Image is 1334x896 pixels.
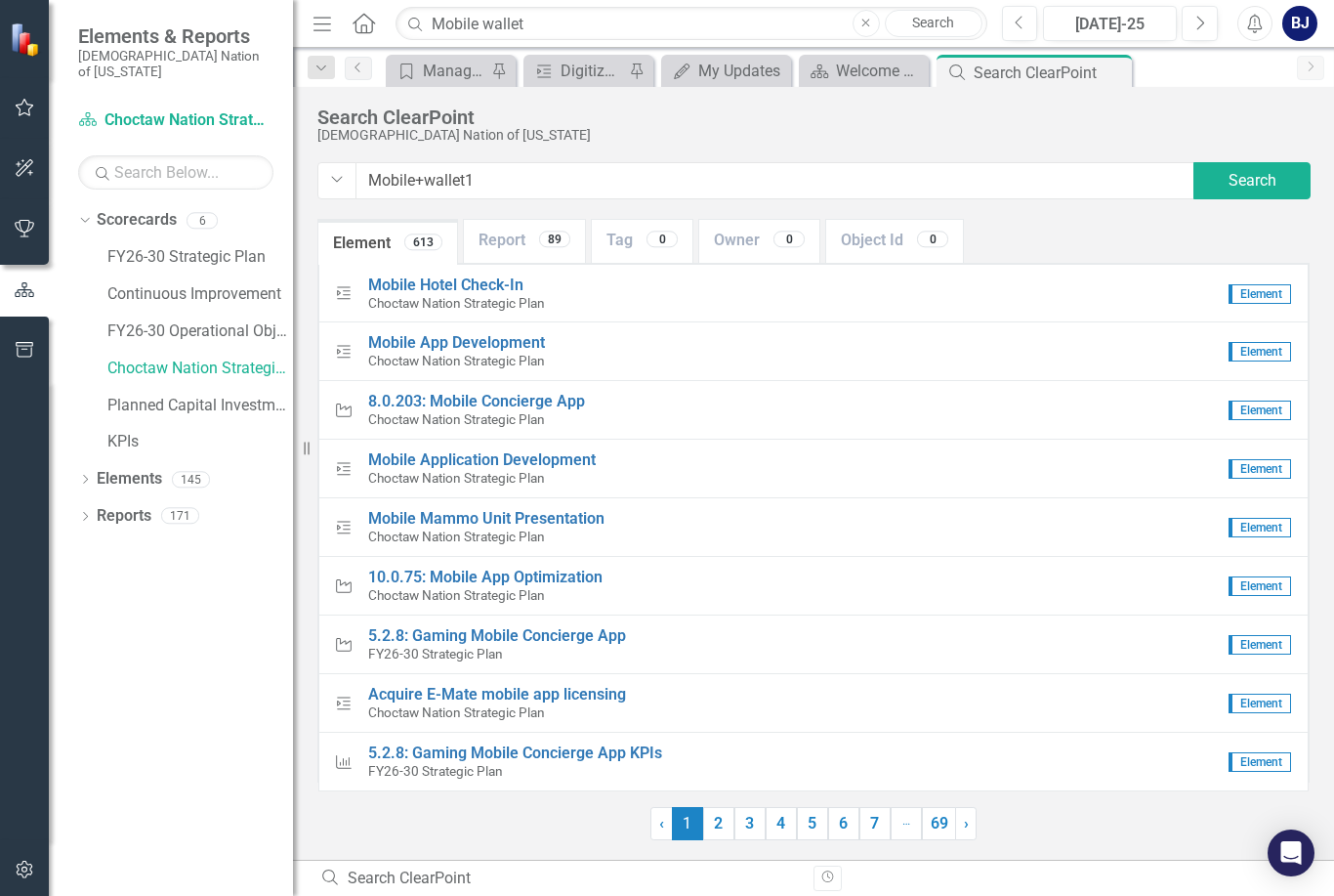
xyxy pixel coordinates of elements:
[1229,635,1291,655] span: Element
[97,209,177,232] a: Scorecards
[172,471,210,488] div: 145
[368,509,604,528] span: Mobile Mammo Unit Presentation
[97,468,162,491] a: Elements
[368,763,1219,780] small: FY26-30 Strategic Plan
[355,162,1195,199] input: Search for something...
[368,568,603,586] span: 10.0.75: Mobile App Optimization
[368,450,596,469] span: Mobile Application Development
[659,814,664,832] span: ‹
[317,107,635,128] div: Search ClearPoint
[368,626,1219,646] a: 5.2.8: Gaming Mobile Concierge App
[666,59,786,83] a: My Updates
[320,868,799,890] div: Search ClearPoint
[368,509,1219,529] a: Mobile Mammo Unit Presentation
[368,646,1219,662] small: FY26-30 Strategic Plan
[1043,6,1177,41] button: [DATE]-25
[773,231,805,247] div: 0
[107,320,293,343] a: FY26-30 Operational Objectives
[1229,401,1291,420] span: Element
[885,10,982,37] a: Search
[78,24,273,48] span: Elements & Reports
[368,704,1219,721] small: Choctaw Nation Strategic Plan
[10,21,44,56] img: ClearPoint Strategy
[107,246,293,269] a: FY26-30 Strategic Plan
[826,220,963,262] a: Object Id
[368,685,626,704] span: Acquire E-Mate mobile app licensing
[368,392,585,410] span: 8.0.203: Mobile Concierge App
[423,59,486,83] div: Manage Elements
[859,807,891,840] a: 7
[368,685,1219,704] a: Acquire E-Mate mobile app licensing
[828,807,859,840] a: 6
[78,109,273,132] a: Choctaw Nation Strategic Plan
[703,807,734,840] a: 2
[922,807,956,840] a: 69
[317,128,635,143] div: [DEMOGRAPHIC_DATA] Nation of [US_STATE]
[107,431,293,453] a: KPIs
[368,295,1219,312] small: Choctaw Nation Strategic Plan
[1268,830,1314,876] div: Open Intercom Messenger
[528,59,624,83] a: Digitize Gaming Forms
[1229,284,1291,304] span: Element
[1229,752,1291,772] span: Element
[974,61,1127,85] div: Search ClearPoint
[561,59,624,83] div: Digitize Gaming Forms
[766,807,797,840] a: 4
[1229,518,1291,537] span: Element
[368,744,662,762] span: 5.2.8: Gaming Mobile Concierge App KPIs
[78,48,273,80] small: [DEMOGRAPHIC_DATA] Nation of [US_STATE]
[368,744,1219,763] a: 5.2.8: Gaming Mobile Concierge App KPIs
[698,59,786,83] div: My Updates
[1229,459,1291,479] span: Element
[836,59,924,83] div: Welcome Page
[107,358,293,380] a: Choctaw Nation Strategic Plan
[699,220,819,262] a: Owner
[1050,13,1170,36] div: [DATE]-25
[1229,694,1291,713] span: Element
[368,353,1219,369] small: Choctaw Nation Strategic Plan
[804,59,924,83] a: Welcome Page
[368,626,626,645] span: 5.2.8: Gaming Mobile Concierge App
[404,234,442,250] div: 613
[368,333,1219,353] a: Mobile App Development
[1193,162,1311,199] button: Search
[107,395,293,417] a: Planned Capital Investments
[672,807,703,840] span: 1
[797,807,828,840] a: 5
[318,223,457,265] a: Element
[368,529,1219,545] small: Choctaw Nation Strategic Plan
[78,155,273,190] input: Search Below...
[368,276,1219,295] a: Mobile Hotel Check-In
[368,587,1219,604] small: Choctaw Nation Strategic Plan
[368,450,1219,470] a: Mobile Application Development
[964,814,969,832] span: ›
[1282,6,1317,41] button: BJ
[734,807,766,840] a: 3
[368,470,1219,487] small: Choctaw Nation Strategic Plan
[107,283,293,306] a: Continuous Improvement
[368,392,1219,411] a: 8.0.203: Mobile Concierge App
[391,59,486,83] a: Manage Elements
[464,220,585,262] a: Report
[646,231,678,247] div: 0
[539,231,570,247] div: 89
[161,508,199,525] div: 171
[368,333,545,352] span: Mobile App Development
[1229,576,1291,596] span: Element
[97,505,151,528] a: Reports
[917,231,948,247] div: 0
[368,411,1219,428] small: Choctaw Nation Strategic Plan
[187,212,218,229] div: 6
[368,276,523,294] span: Mobile Hotel Check-In
[1229,342,1291,362] span: Element
[396,7,986,41] input: Search ClearPoint...
[592,220,692,262] a: Tag
[368,568,1219,587] a: 10.0.75: Mobile App Optimization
